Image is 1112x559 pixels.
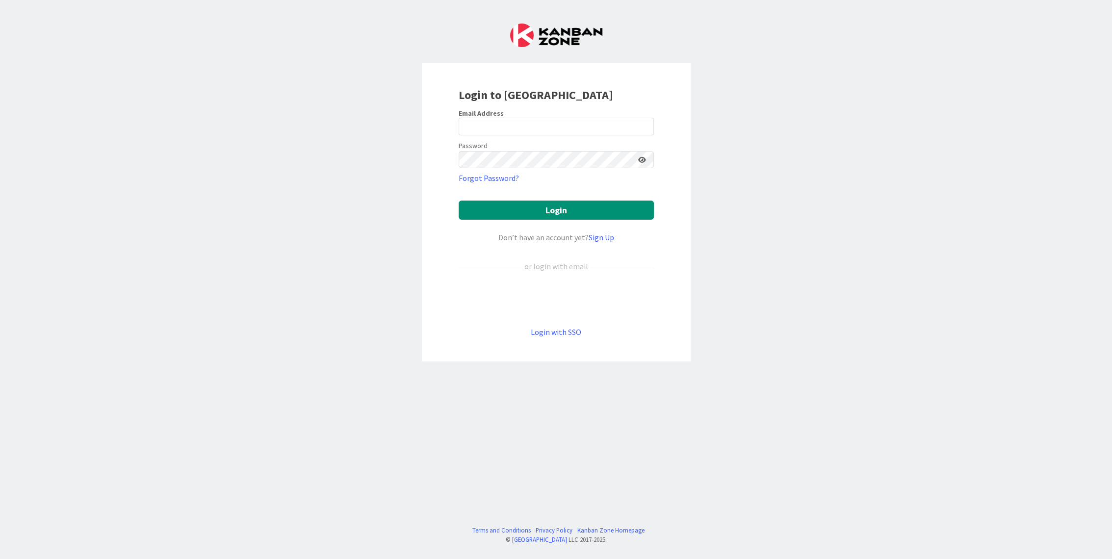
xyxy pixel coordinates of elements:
[512,535,567,543] a: [GEOGRAPHIC_DATA]
[510,24,602,47] img: Kanban Zone
[536,526,572,535] a: Privacy Policy
[459,109,504,118] label: Email Address
[459,172,519,184] a: Forgot Password?
[589,232,614,242] a: Sign Up
[459,231,654,243] div: Don’t have an account yet?
[459,141,488,151] label: Password
[472,526,531,535] a: Terms and Conditions
[531,327,581,337] a: Login with SSO
[454,288,659,310] iframe: Kirjaudu Google-tilillä -painike
[577,526,645,535] a: Kanban Zone Homepage
[467,535,645,544] div: © LLC 2017- 2025 .
[522,260,591,272] div: or login with email
[459,87,613,102] b: Login to [GEOGRAPHIC_DATA]
[459,201,654,220] button: Login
